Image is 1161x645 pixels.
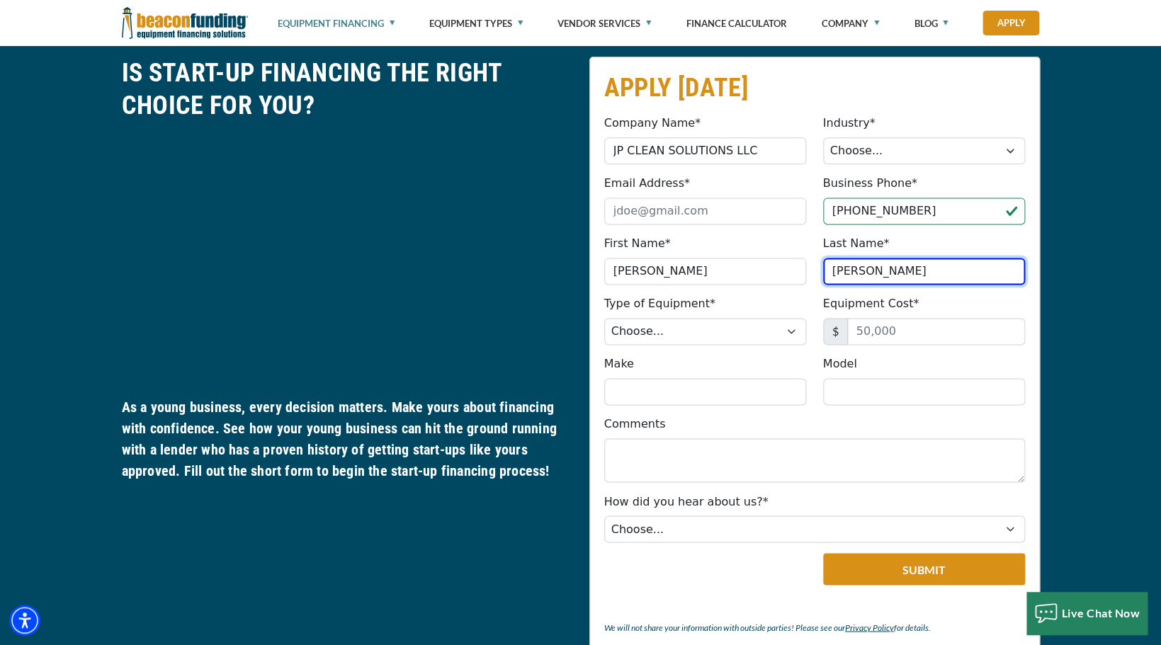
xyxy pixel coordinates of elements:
[604,295,715,312] label: Type of Equipment*
[604,416,666,433] label: Comments
[604,355,634,372] label: Make
[604,553,776,597] iframe: reCAPTCHA
[823,115,876,132] label: Industry*
[823,355,857,372] label: Model
[604,619,1025,636] p: We will not share your information with outside parties! Please see our for details.
[604,72,1025,104] h2: APPLY [DATE]
[823,198,1025,224] input: (555) 555-5555
[122,132,572,386] iframe: Getting Approved for Financing as a Start-up
[823,258,1025,285] input: Doe
[823,318,848,345] span: $
[9,605,40,636] div: Accessibility Menu
[604,235,671,252] label: First Name*
[604,258,806,285] input: John
[1062,606,1140,620] span: Live Chat Now
[823,295,919,312] label: Equipment Cost*
[982,11,1039,35] a: Apply
[823,175,917,192] label: Business Phone*
[823,553,1025,585] button: Submit
[847,318,1025,345] input: 50,000
[604,115,701,132] label: Company Name*
[604,493,769,510] label: How did you hear about us?*
[122,396,572,481] h5: As a young business, every decision matters. Make yours about financing with confidence. See how ...
[604,175,690,192] label: Email Address*
[604,198,806,224] input: jdoe@gmail.com
[845,622,894,632] a: Privacy Policy
[604,137,806,164] input: Beacon Funding
[823,235,890,252] label: Last Name*
[122,57,572,122] h2: IS START-UP FINANCING THE RIGHT CHOICE FOR YOU?
[1026,592,1148,634] button: Live Chat Now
